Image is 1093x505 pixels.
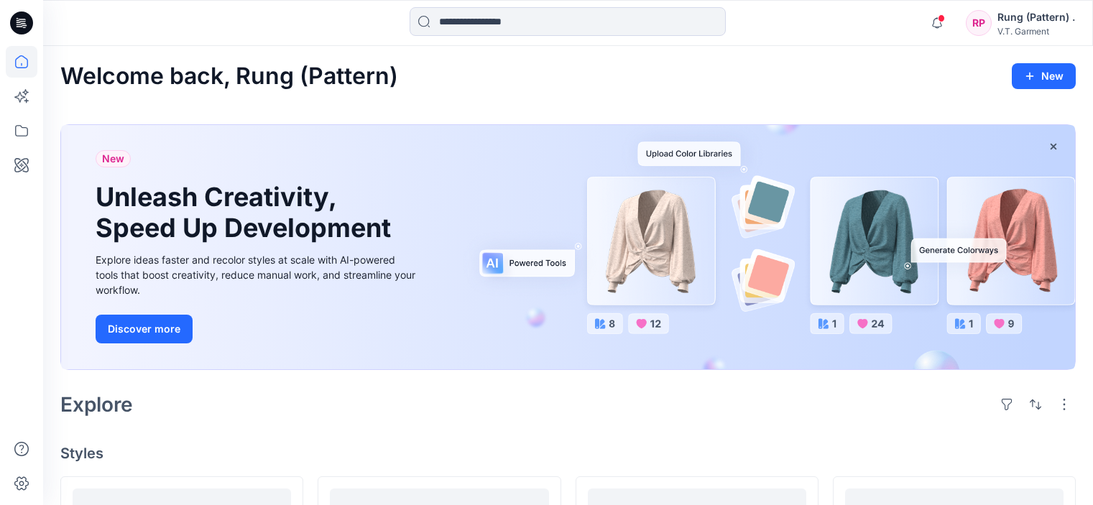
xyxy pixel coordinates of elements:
a: Discover more [96,315,419,343]
h2: Explore [60,393,133,416]
h2: Welcome back, Rung (Pattern) [60,63,398,90]
div: RP [966,10,992,36]
button: Discover more [96,315,193,343]
h4: Styles [60,445,1076,462]
button: New [1012,63,1076,89]
div: V.T. Garment [997,26,1075,37]
span: New [102,150,124,167]
div: Explore ideas faster and recolor styles at scale with AI-powered tools that boost creativity, red... [96,252,419,297]
h1: Unleash Creativity, Speed Up Development [96,182,397,244]
div: Rung (Pattern) . [997,9,1075,26]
